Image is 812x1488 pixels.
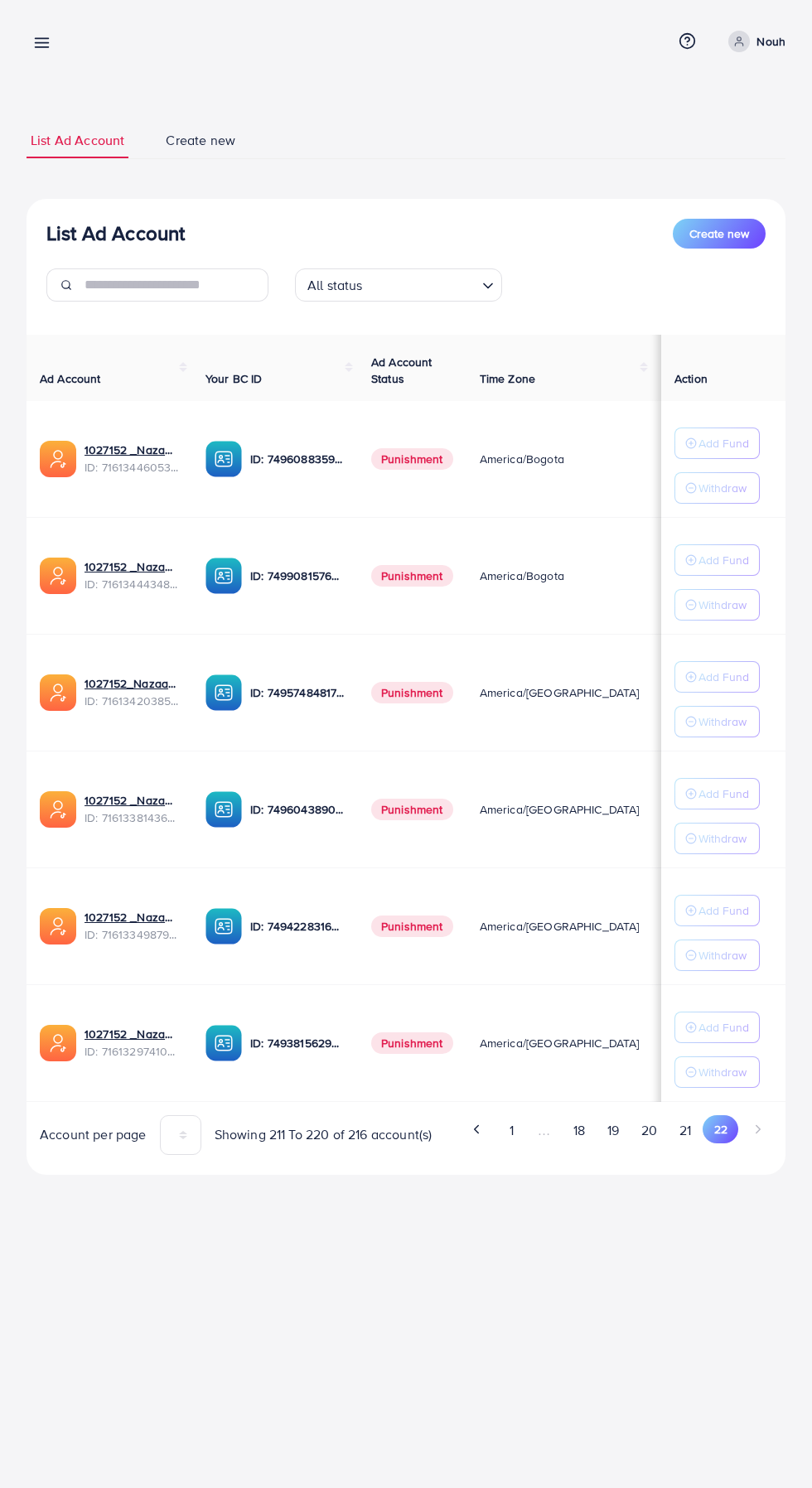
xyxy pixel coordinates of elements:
span: ID: 7161338143675858945 [85,809,179,826]
button: Add Fund [674,895,760,926]
button: Create new [673,219,766,249]
img: ic-ads-acc.e4c84228.svg [40,908,76,944]
span: Create new [689,225,749,242]
span: Your BC ID [205,370,263,387]
button: Go to page 1 [497,1115,526,1146]
button: Go to page 18 [562,1115,596,1146]
p: Add Fund [698,901,749,920]
p: ID: 7493815629208977425 [250,1033,345,1053]
p: Withdraw [698,712,747,732]
span: List Ad Account [31,131,124,150]
span: Punishment [371,448,453,470]
span: ID: 7161344605391290370 [85,459,179,476]
p: ID: 7496088359555727361 [250,449,345,469]
img: ic-ads-acc.e4c84228.svg [40,558,76,594]
p: Add Fund [698,550,749,570]
p: Withdraw [698,1062,747,1082]
span: ID: 7161342038565322754 [85,693,179,709]
a: Nouh [722,31,785,52]
button: Withdraw [674,823,760,854]
div: <span class='underline'>1027152_Nazaagency_031</span></br>7161342038565322754 [85,675,179,709]
img: ic-ads-acc.e4c84228.svg [40,674,76,711]
p: ID: 7495748481756266514 [250,683,345,703]
p: Nouh [756,31,785,51]
button: Withdraw [674,1056,760,1088]
button: Withdraw [674,940,760,971]
div: <span class='underline'>1027152 _Nazaagency_032</span></br>7161338143675858945 [85,792,179,826]
input: Search for option [368,270,476,297]
span: Punishment [371,565,453,587]
img: ic-ba-acc.ded83a64.svg [205,908,242,944]
button: Add Fund [674,661,760,693]
span: Action [674,370,708,387]
p: Add Fund [698,784,749,804]
span: Punishment [371,1032,453,1054]
button: Go to page 19 [596,1115,630,1146]
span: America/Bogota [480,451,564,467]
p: Add Fund [698,433,749,453]
a: 1027152 _Nazaagency_047 [85,558,179,575]
img: ic-ads-acc.e4c84228.svg [40,441,76,477]
a: 1027152 _Nazaagency_035 [85,442,179,458]
button: Go to page 21 [669,1115,703,1146]
img: ic-ads-acc.e4c84228.svg [40,791,76,828]
span: Ad Account Status [371,354,433,387]
span: America/[GEOGRAPHIC_DATA] [480,684,640,701]
span: Create new [166,131,235,150]
span: Time Zone [480,370,535,387]
img: ic-ads-acc.e4c84228.svg [40,1025,76,1061]
img: ic-ba-acc.ded83a64.svg [205,441,242,477]
button: Withdraw [674,706,760,737]
span: Punishment [371,916,453,937]
span: Punishment [371,682,453,703]
p: Withdraw [698,829,747,848]
button: Add Fund [674,778,760,809]
span: Punishment [371,799,453,820]
p: ID: 7494228316518858759 [250,916,345,936]
img: ic-ba-acc.ded83a64.svg [205,674,242,711]
p: Add Fund [698,667,749,687]
a: 1027152 _Nazaagency_032 [85,792,179,809]
button: Withdraw [674,589,760,621]
ul: Pagination [419,1115,772,1146]
button: Go to page 22 [703,1115,738,1143]
button: Go to previous page [463,1115,492,1143]
a: 1027152_Nazaagency_031 [85,675,179,692]
p: ID: 7499081576404762641 [250,566,345,586]
button: Add Fund [674,1012,760,1043]
span: America/[GEOGRAPHIC_DATA] [480,801,640,818]
span: ID: 7161344434834063362 [85,576,179,592]
span: Showing 211 To 220 of 216 account(s) [215,1125,433,1144]
span: Ad Account [40,370,101,387]
a: 1027152 _Nazaagency_041 [85,909,179,925]
div: <span class='underline'>1027152 _Nazaagency_020</span></br>7161329741088243714 [85,1026,179,1060]
img: ic-ba-acc.ded83a64.svg [205,791,242,828]
p: Withdraw [698,478,747,498]
button: Withdraw [674,472,760,504]
p: ID: 7496043890580914193 [250,800,345,819]
a: 1027152 _Nazaagency_020 [85,1026,179,1042]
p: Withdraw [698,595,747,615]
div: Search for option [295,268,502,302]
div: <span class='underline'>1027152 _Nazaagency_047</span></br>7161344434834063362 [85,558,179,592]
h3: List Ad Account [46,221,185,245]
div: <span class='underline'>1027152 _Nazaagency_035</span></br>7161344605391290370 [85,442,179,476]
span: Account per page [40,1125,147,1144]
p: Withdraw [698,945,747,965]
button: Go to page 20 [631,1115,669,1146]
span: America/Bogota [480,568,564,584]
button: Add Fund [674,428,760,459]
div: <span class='underline'>1027152 _Nazaagency_041</span></br>7161334987910971394 [85,909,179,943]
span: ID: 7161329741088243714 [85,1043,179,1060]
span: America/[GEOGRAPHIC_DATA] [480,918,640,935]
img: ic-ba-acc.ded83a64.svg [205,1025,242,1061]
span: ID: 7161334987910971394 [85,926,179,943]
button: Add Fund [674,544,760,576]
span: All status [304,273,366,297]
p: Add Fund [698,1017,749,1037]
img: ic-ba-acc.ded83a64.svg [205,558,242,594]
span: America/[GEOGRAPHIC_DATA] [480,1035,640,1051]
